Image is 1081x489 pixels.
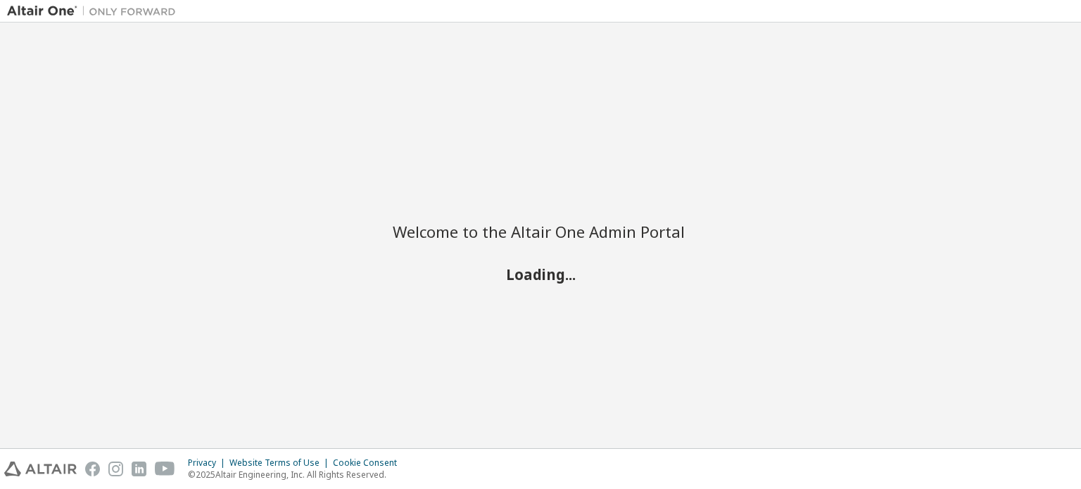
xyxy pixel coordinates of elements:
[393,265,688,283] h2: Loading...
[85,462,100,476] img: facebook.svg
[393,222,688,241] h2: Welcome to the Altair One Admin Portal
[155,462,175,476] img: youtube.svg
[229,457,333,469] div: Website Terms of Use
[108,462,123,476] img: instagram.svg
[7,4,183,18] img: Altair One
[188,469,405,481] p: © 2025 Altair Engineering, Inc. All Rights Reserved.
[4,462,77,476] img: altair_logo.svg
[188,457,229,469] div: Privacy
[132,462,146,476] img: linkedin.svg
[333,457,405,469] div: Cookie Consent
